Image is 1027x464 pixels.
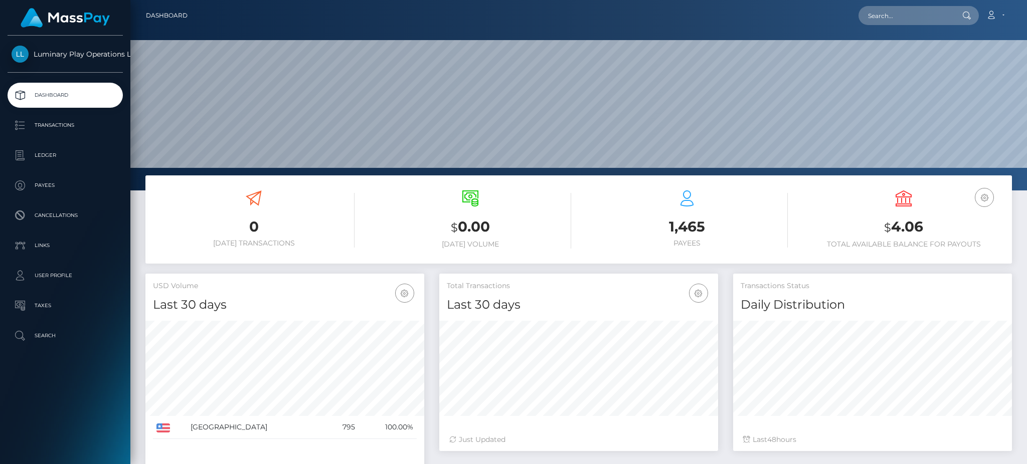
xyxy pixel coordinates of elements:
a: Cancellations [8,203,123,228]
a: Links [8,233,123,258]
td: 100.00% [359,416,417,439]
a: Dashboard [146,5,188,26]
span: Luminary Play Operations Limited [8,50,123,59]
h5: Total Transactions [447,281,711,291]
h6: Payees [586,239,788,248]
small: $ [884,220,891,235]
a: Taxes [8,293,123,318]
a: Dashboard [8,83,123,108]
p: Taxes [12,298,119,313]
a: Search [8,323,123,348]
h3: 0.00 [370,217,571,238]
td: [GEOGRAPHIC_DATA] [187,416,326,439]
h5: Transactions Status [741,281,1004,291]
small: $ [451,220,458,235]
span: 48 [767,435,776,444]
p: Search [12,328,119,343]
img: Luminary Play Operations Limited [12,46,29,63]
p: Dashboard [12,88,119,103]
a: Payees [8,173,123,198]
div: Last hours [743,434,1002,445]
h4: Daily Distribution [741,296,1004,314]
p: Cancellations [12,208,119,223]
h3: 0 [153,217,355,237]
h6: Total Available Balance for Payouts [803,240,1004,249]
img: MassPay Logo [21,8,110,28]
p: Transactions [12,118,119,133]
td: 795 [326,416,359,439]
p: Links [12,238,119,253]
a: User Profile [8,263,123,288]
input: Search... [859,6,953,25]
div: Just Updated [449,434,708,445]
h3: 4.06 [803,217,1004,238]
h5: USD Volume [153,281,417,291]
p: Payees [12,178,119,193]
h4: Last 30 days [447,296,711,314]
p: Ledger [12,148,119,163]
p: User Profile [12,268,119,283]
img: US.png [156,423,170,432]
a: Ledger [8,143,123,168]
a: Transactions [8,113,123,138]
h3: 1,465 [586,217,788,237]
h4: Last 30 days [153,296,417,314]
h6: [DATE] Volume [370,240,571,249]
h6: [DATE] Transactions [153,239,355,248]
